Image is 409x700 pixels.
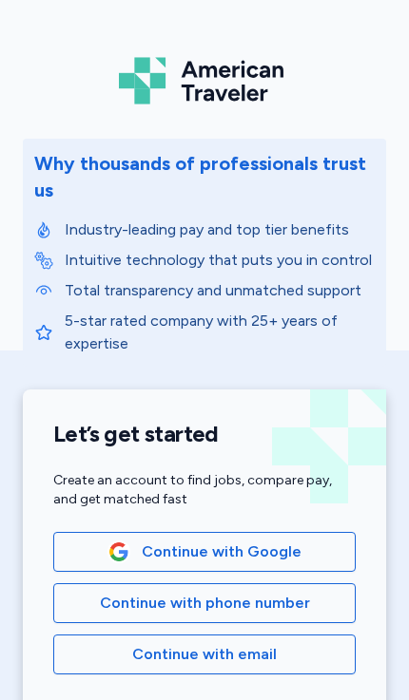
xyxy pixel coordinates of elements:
button: Google LogoContinue with Google [53,532,356,572]
p: Intuitive technology that puts you in control [65,249,375,272]
div: Create an account to find jobs, compare pay, and get matched fast [53,471,356,509]
p: Industry-leading pay and top tier benefits [65,218,375,241]
p: 5-star rated company with 25+ years of expertise [65,310,375,355]
button: Continue with phone number [53,583,356,623]
span: Continue with email [132,643,277,666]
span: Continue with Google [142,540,302,563]
img: Google Logo [108,541,129,562]
img: Logo [119,53,290,108]
button: Continue with email [53,634,356,674]
p: Total transparency and unmatched support [65,279,375,302]
span: Continue with phone number [100,592,310,615]
h1: Let’s get started [53,420,356,448]
div: Why thousands of professionals trust us [34,150,375,203]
